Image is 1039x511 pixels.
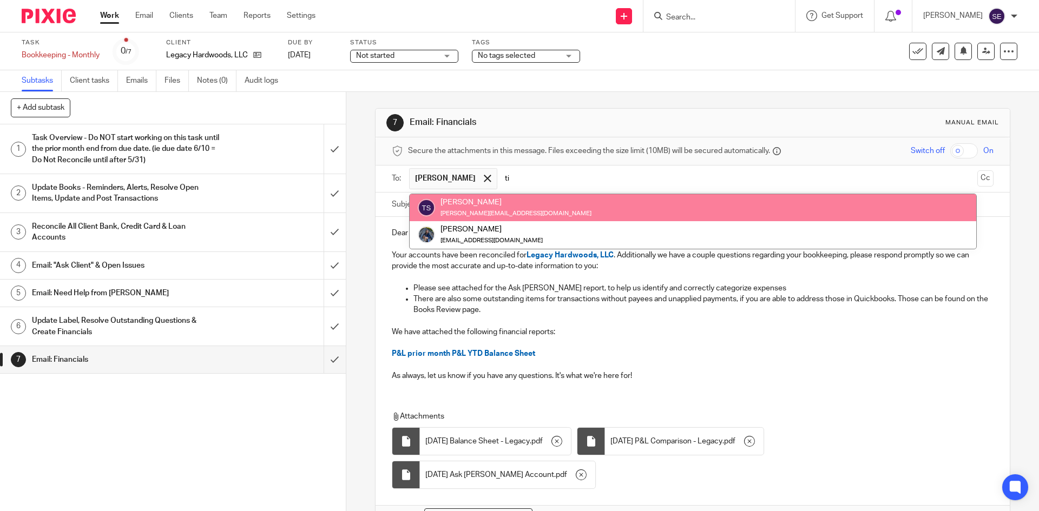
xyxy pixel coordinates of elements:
h1: Task Overview - Do NOT start working on this task until the prior month end from due date. (ie du... [32,130,219,168]
div: . [420,461,595,488]
span: Get Support [821,12,863,19]
div: . [420,428,571,455]
p: Dear [PERSON_NAME] , [392,228,993,238]
a: Team [209,10,227,21]
span: [DATE] P&L Comparison - Legacy [610,436,722,447]
small: [EMAIL_ADDRESS][DOMAIN_NAME] [440,237,543,243]
h1: Email: Financials [410,117,716,128]
span: pdf [556,469,567,480]
p: Please see attached for the Ask [PERSON_NAME] report, to help us identify and correctly categoriz... [413,283,993,294]
div: Bookkeeping - Monthly [22,50,100,61]
img: 20210918_184149%20(2).jpg [418,226,435,243]
span: Secure the attachments in this message. Files exceeding the size limit (10MB) will be secured aut... [408,145,770,156]
div: Manual email [945,118,999,127]
div: [PERSON_NAME] [440,197,591,208]
div: 1 [11,142,26,157]
span: [DATE] Balance Sheet - Legacy [425,436,530,447]
p: We have attached the following financial reports: [392,327,993,337]
a: Emails [126,70,156,91]
label: Due by [288,38,337,47]
div: 6 [11,319,26,334]
div: 5 [11,286,26,301]
div: 0 [121,45,131,57]
div: 7 [386,114,404,131]
a: Reports [244,10,271,21]
label: Subject: [392,199,420,210]
a: Files [165,70,189,91]
span: [DATE] [288,51,311,59]
label: To: [392,173,404,184]
p: [PERSON_NAME] [923,10,983,21]
span: Switch off [911,145,945,156]
img: svg%3E [988,8,1005,25]
h1: Update Books - Reminders, Alerts, Resolve Open Items, Update and Post Transactions [32,180,219,207]
span: [DATE] Ask [PERSON_NAME] Account [425,469,554,480]
span: On [983,145,994,156]
input: Search [665,13,762,23]
a: Clients [169,10,193,21]
span: No tags selected [478,52,535,59]
img: Pixie [22,9,76,23]
a: Audit logs [245,70,286,91]
a: Settings [287,10,315,21]
span: pdf [724,436,735,447]
button: Cc [977,170,994,187]
div: 3 [11,224,26,240]
div: 2 [11,185,26,201]
h1: Update Label, Resolve Outstanding Questions & Create Financials [32,313,219,340]
span: pdf [531,436,543,447]
p: Attachments [392,411,973,422]
div: [PERSON_NAME] [440,224,543,235]
a: Work [100,10,119,21]
h1: Email: Financials [32,351,219,368]
label: Client [166,38,274,47]
label: Task [22,38,100,47]
p: As always, let us know if you have any questions. It's what we're here for! [392,370,993,381]
button: + Add subtask [11,98,70,117]
a: Notes (0) [197,70,236,91]
span: P&L prior month P&L YTD Balance Sheet [392,350,535,357]
img: svg%3E [418,199,435,216]
div: 4 [11,258,26,273]
div: 7 [11,352,26,367]
div: . [605,428,764,455]
p: Legacy Hardwoods, LLC [166,50,248,61]
span: [PERSON_NAME] [415,173,476,184]
a: Subtasks [22,70,62,91]
small: [PERSON_NAME][EMAIL_ADDRESS][DOMAIN_NAME] [440,210,591,216]
p: There are also some outstanding items for transactions without payees and unapplied payments, if ... [413,294,993,316]
a: Client tasks [70,70,118,91]
a: Email [135,10,153,21]
label: Status [350,38,458,47]
span: Not started [356,52,394,59]
p: Your accounts have been reconciled for . Additionally we have a couple questions regarding your b... [392,250,993,272]
label: Tags [472,38,580,47]
span: Legacy Hardwoods, LLC [527,251,614,259]
h1: Email: "Ask Client" & Open Issues [32,257,219,274]
h1: Email: Need Help from [PERSON_NAME] [32,285,219,301]
h1: Reconcile All Client Bank, Credit Card & Loan Accounts [32,218,219,246]
small: /7 [126,49,131,55]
